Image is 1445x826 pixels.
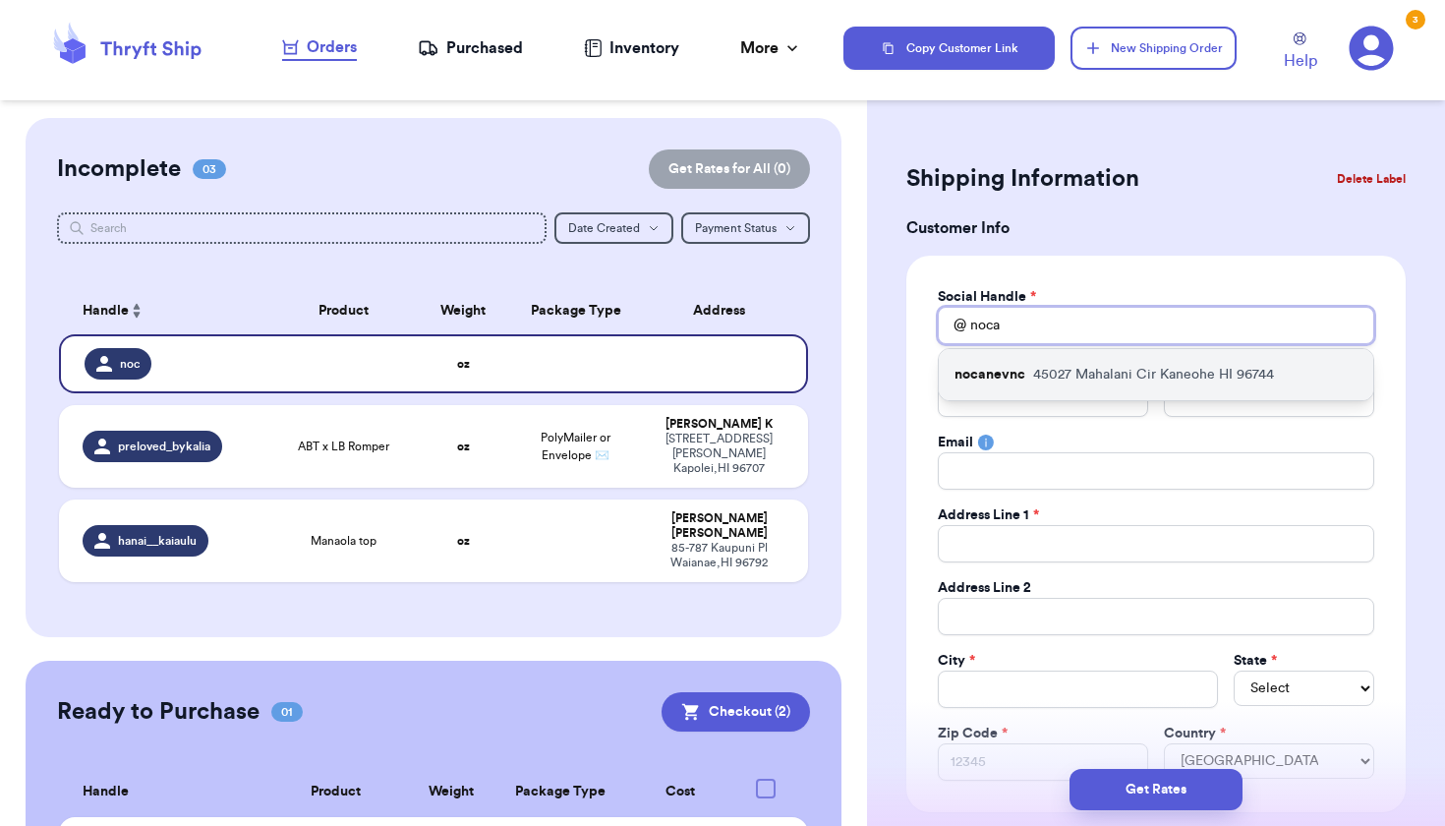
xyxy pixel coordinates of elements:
[418,36,523,60] a: Purchased
[129,299,144,323] button: Sort ascending
[457,535,470,547] strong: oz
[457,441,470,452] strong: oz
[118,439,210,454] span: preloved_bykalia
[681,212,810,244] button: Payment Status
[938,651,975,671] label: City
[938,287,1036,307] label: Social Handle
[419,287,508,334] th: Weight
[508,287,643,334] th: Package Type
[1069,769,1243,810] button: Get Rates
[408,767,495,817] th: Weight
[57,212,546,244] input: Search
[938,578,1031,598] label: Address Line 2
[83,782,129,802] span: Handle
[262,767,408,817] th: Product
[568,222,640,234] span: Date Created
[495,767,626,817] th: Package Type
[1406,10,1425,29] div: 3
[740,36,802,60] div: More
[1164,724,1226,743] label: Country
[83,301,129,322] span: Handle
[57,696,260,728] h2: Ready to Purchase
[1033,365,1274,384] p: 45027 Mahalani Cir Kaneohe HI 96744
[584,36,679,60] a: Inventory
[554,212,673,244] button: Date Created
[457,358,470,370] strong: oz
[655,511,783,541] div: [PERSON_NAME] [PERSON_NAME]
[649,149,810,189] button: Get Rates for All (0)
[843,27,1056,70] button: Copy Customer Link
[1284,32,1317,73] a: Help
[655,432,783,476] div: [STREET_ADDRESS][PERSON_NAME] Kapolei , HI 96707
[906,216,1406,240] h3: Customer Info
[269,287,419,334] th: Product
[1234,651,1277,671] label: State
[938,505,1039,525] label: Address Line 1
[906,163,1139,195] h2: Shipping Information
[655,541,783,570] div: 85-787 Kaupuni Pl Waianae , HI 96792
[655,417,783,432] div: [PERSON_NAME] K
[57,153,181,185] h2: Incomplete
[1070,27,1236,70] button: New Shipping Order
[626,767,735,817] th: Cost
[1349,26,1394,71] a: 3
[695,222,777,234] span: Payment Status
[938,433,973,452] label: Email
[120,356,140,372] span: noc
[298,439,389,454] span: ABT x LB Romper
[938,307,966,344] div: @
[643,287,807,334] th: Address
[282,35,357,61] a: Orders
[1284,49,1317,73] span: Help
[938,743,1148,781] input: 12345
[193,159,226,179] span: 03
[954,365,1025,384] p: nocanevnc
[938,724,1008,743] label: Zip Code
[118,533,197,549] span: hanai__kaiaulu
[541,432,610,461] span: PolyMailer or Envelope ✉️
[311,533,376,549] span: Manaola top
[662,692,810,732] button: Checkout (2)
[271,702,303,722] span: 01
[282,35,357,59] div: Orders
[1329,157,1414,201] button: Delete Label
